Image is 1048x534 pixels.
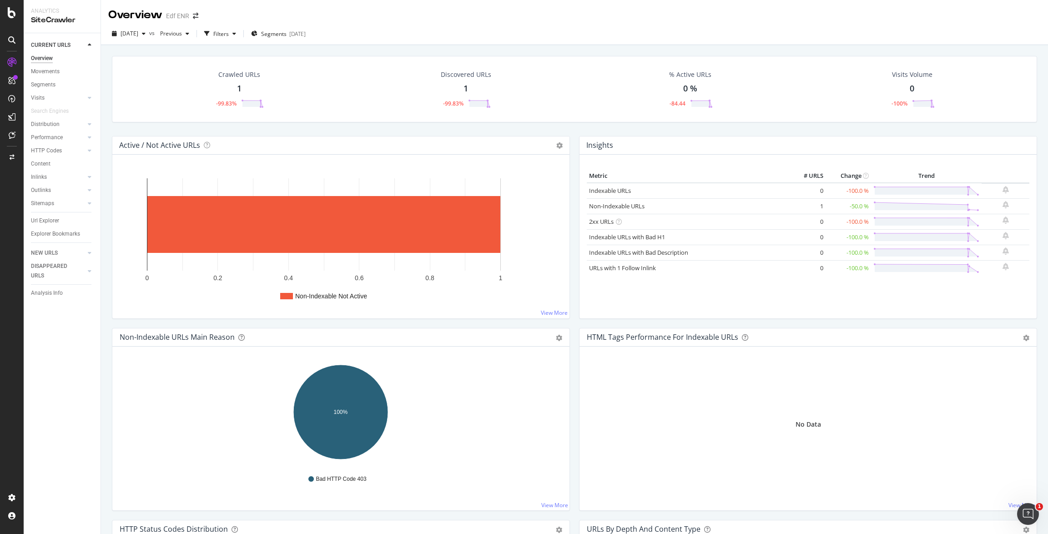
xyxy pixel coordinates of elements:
[31,40,71,50] div: CURRENT URLS
[120,524,228,534] div: HTTP Status Codes Distribution
[31,40,85,50] a: CURRENT URLS
[31,67,94,76] a: Movements
[683,83,697,95] div: 0 %
[669,70,711,79] div: % Active URLs
[31,106,78,116] a: Search Engines
[589,264,656,272] a: URLs with 1 Follow Inlink
[789,214,826,229] td: 0
[31,80,94,90] a: Segments
[31,262,77,281] div: DISAPPEARED URLS
[556,527,562,533] div: gear
[499,274,503,282] text: 1
[31,146,62,156] div: HTTP Codes
[541,501,568,509] a: View More
[31,199,85,208] a: Sitemaps
[193,13,198,19] div: arrow-right-arrow-left
[108,7,162,23] div: Overview
[789,169,826,183] th: # URLS
[556,142,563,149] i: Options
[1003,232,1009,239] div: bell-plus
[213,274,222,282] text: 0.2
[31,133,63,142] div: Performance
[31,93,45,103] div: Visits
[121,30,138,37] span: 2025 Sep. 25th
[31,172,47,182] div: Inlinks
[149,29,156,37] span: vs
[441,70,491,79] div: Discovered URLs
[166,11,189,20] div: Edf ENR
[31,67,60,76] div: Movements
[295,292,367,300] text: Non-Indexable Not Active
[31,159,50,169] div: Content
[31,106,69,116] div: Search Engines
[31,15,93,25] div: SiteCrawler
[156,26,193,41] button: Previous
[1003,247,1009,255] div: bell-plus
[355,274,364,282] text: 0.6
[789,229,826,245] td: 0
[31,229,80,239] div: Explorer Bookmarks
[31,80,55,90] div: Segments
[826,229,871,245] td: -100.0 %
[1023,527,1029,533] div: gear
[247,26,309,41] button: Segments[DATE]
[425,274,434,282] text: 0.8
[670,100,685,107] div: -84.44
[31,7,93,15] div: Analytics
[31,288,94,298] a: Analysis Info
[464,83,468,95] div: 1
[31,146,85,156] a: HTTP Codes
[31,93,85,103] a: Visits
[316,475,366,483] span: Bad HTTP Code 403
[826,260,871,276] td: -100.0 %
[284,274,293,282] text: 0.4
[31,120,85,129] a: Distribution
[31,199,54,208] div: Sitemaps
[31,159,94,169] a: Content
[1003,186,1009,193] div: bell-plus
[31,248,85,258] a: NEW URLS
[826,245,871,260] td: -100.0 %
[31,172,85,182] a: Inlinks
[826,183,871,199] td: -100.0 %
[31,120,60,129] div: Distribution
[589,202,645,210] a: Non-Indexable URLs
[556,335,562,341] div: gear
[31,186,85,195] a: Outlinks
[789,260,826,276] td: 0
[31,248,58,258] div: NEW URLS
[31,229,94,239] a: Explorer Bookmarks
[589,186,631,195] a: Indexable URLs
[589,233,665,241] a: Indexable URLs with Bad H1
[289,30,306,38] div: [DATE]
[892,100,907,107] div: -100%
[31,288,63,298] div: Analysis Info
[1003,217,1009,224] div: bell-plus
[108,26,149,41] button: [DATE]
[1003,201,1009,208] div: bell-plus
[1036,503,1043,510] span: 1
[31,54,94,63] a: Overview
[31,216,59,226] div: Url Explorer
[826,198,871,214] td: -50.0 %
[218,70,260,79] div: Crawled URLs
[587,332,738,342] div: HTML Tags Performance for Indexable URLs
[541,309,568,317] a: View More
[146,274,149,282] text: 0
[31,216,94,226] a: Url Explorer
[1017,503,1039,525] iframe: Intercom live chat
[334,409,348,415] text: 100%
[871,169,982,183] th: Trend
[31,133,85,142] a: Performance
[1008,501,1035,509] a: View More
[443,100,464,107] div: -99.83%
[216,100,237,107] div: -99.83%
[589,217,614,226] a: 2xx URLs
[120,361,562,467] svg: A chart.
[201,26,240,41] button: Filters
[586,139,613,151] h4: Insights
[156,30,182,37] span: Previous
[31,262,85,281] a: DISAPPEARED URLS
[119,139,200,151] h4: Active / Not Active URLs
[589,248,688,257] a: Indexable URLs with Bad Description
